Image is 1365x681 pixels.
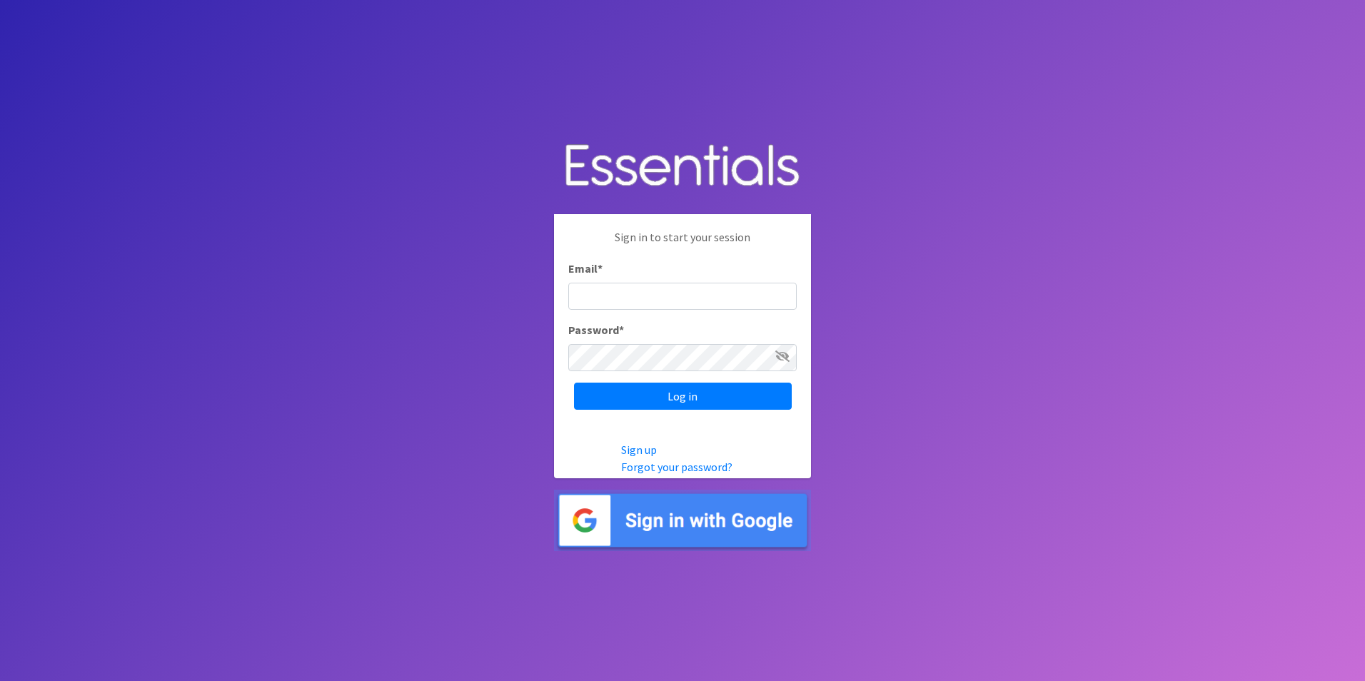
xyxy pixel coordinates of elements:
[554,130,811,203] img: Human Essentials
[619,323,624,337] abbr: required
[568,321,624,338] label: Password
[568,228,797,260] p: Sign in to start your session
[574,383,792,410] input: Log in
[621,460,732,474] a: Forgot your password?
[554,490,811,552] img: Sign in with Google
[621,443,657,457] a: Sign up
[598,261,603,276] abbr: required
[568,260,603,277] label: Email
